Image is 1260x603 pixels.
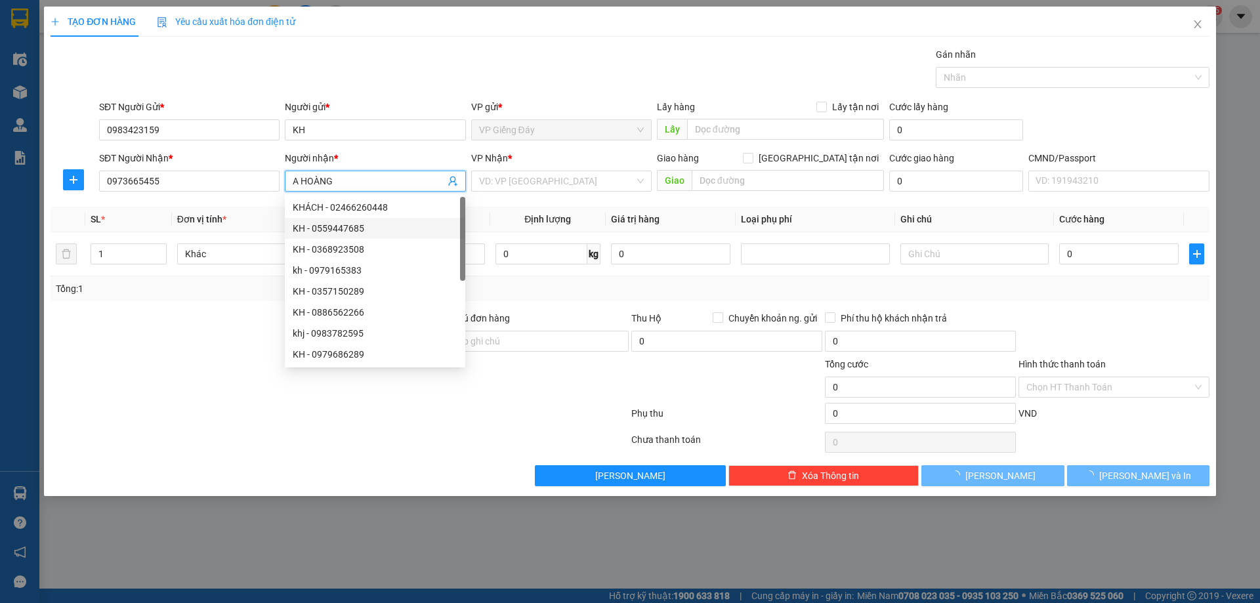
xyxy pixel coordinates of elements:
span: plus [64,175,83,185]
label: Cước lấy hàng [889,102,948,112]
div: KH - 0559447685 [285,218,465,239]
span: Giao [657,170,692,191]
span: Thu Hộ [631,313,661,323]
div: KH - 0368923508 [285,239,465,260]
div: khj - 0983782595 [293,326,457,341]
img: logo.jpg [16,16,115,82]
span: close [1192,19,1203,30]
span: Lấy tận nơi [827,100,884,114]
div: SĐT Người Nhận [99,151,280,165]
span: SL [91,214,101,224]
div: CMND/Passport [1028,151,1209,165]
span: [GEOGRAPHIC_DATA] tận nơi [753,151,884,165]
img: icon [157,17,167,28]
span: Lấy hàng [657,102,695,112]
span: kg [587,243,600,264]
div: KH - 0886562266 [285,302,465,323]
label: Hình thức thanh toán [1018,359,1106,369]
button: [PERSON_NAME] [535,465,726,486]
div: KH - 0886562266 [293,305,457,320]
div: Chưa thanh toán [630,432,824,455]
li: 271 - [PERSON_NAME] - [GEOGRAPHIC_DATA] - [GEOGRAPHIC_DATA] [123,32,549,49]
div: KH - 0979686289 [285,344,465,365]
div: KH - 0357150289 [293,284,457,299]
b: GỬI : VP Giếng Đáy [16,89,172,111]
div: kh - 0979165383 [285,260,465,281]
div: KH - 0559447685 [293,221,457,236]
span: Tổng cước [825,359,868,369]
span: Cước hàng [1059,214,1104,224]
span: Xóa Thông tin [802,468,859,483]
div: kh - 0979165383 [293,263,457,278]
input: Cước lấy hàng [889,119,1023,140]
label: Ghi chú đơn hàng [438,313,510,323]
div: Người nhận [285,151,465,165]
span: TẠO ĐƠN HÀNG [51,16,136,27]
button: [PERSON_NAME] và In [1067,465,1209,486]
span: Giao hàng [657,153,699,163]
div: Phụ thu [630,406,824,429]
span: Định lượng [524,214,571,224]
input: Dọc đường [687,119,884,140]
div: KH - 0368923508 [293,242,457,257]
span: user-add [448,176,458,186]
input: Ghi chú đơn hàng [438,331,629,352]
label: Gán nhãn [936,49,976,60]
span: Giá trị hàng [611,214,660,224]
div: Người gửi [285,100,465,114]
input: Ghi Chú [900,243,1049,264]
span: VP Nhận [471,153,508,163]
span: Phí thu hộ khách nhận trả [835,311,952,325]
label: Cước giao hàng [889,153,954,163]
span: Đơn vị tính [177,214,226,224]
span: loading [1085,470,1099,480]
div: KHÁCH - 02466260448 [285,197,465,218]
div: KHÁCH - 02466260448 [293,200,457,215]
input: 0 [611,243,730,264]
span: VP Giếng Đáy [479,120,644,140]
span: Chuyển khoản ng. gửi [723,311,822,325]
button: delete [56,243,77,264]
span: [PERSON_NAME] và In [1099,468,1191,483]
div: Tổng: 1 [56,281,486,296]
input: Cước giao hàng [889,171,1023,192]
button: plus [63,169,84,190]
div: SĐT Người Gửi [99,100,280,114]
button: [PERSON_NAME] [921,465,1064,486]
span: plus [51,17,60,26]
span: [PERSON_NAME] [595,468,665,483]
span: delete [787,470,797,481]
th: Loại phụ phí [736,207,894,232]
div: khj - 0983782595 [285,323,465,344]
span: Yêu cầu xuất hóa đơn điện tử [157,16,295,27]
div: KH - 0357150289 [285,281,465,302]
span: Khác [185,244,318,264]
input: Dọc đường [692,170,884,191]
button: Close [1179,7,1216,43]
span: [PERSON_NAME] [965,468,1036,483]
button: plus [1189,243,1204,264]
span: VND [1018,408,1037,419]
th: Ghi chú [895,207,1054,232]
span: Lấy [657,119,687,140]
span: loading [951,470,965,480]
span: plus [1190,249,1203,259]
div: KH - 0979686289 [293,347,457,362]
button: deleteXóa Thông tin [728,465,919,486]
div: VP gửi [471,100,652,114]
